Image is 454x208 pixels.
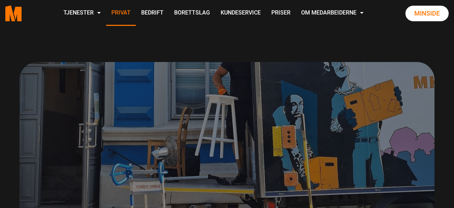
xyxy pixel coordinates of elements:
[106,1,136,26] a: Privat
[169,1,215,26] a: Borettslag
[405,6,449,21] a: Minside
[215,1,266,26] a: Kundeservice
[58,1,106,26] a: Tjenester
[296,1,369,26] a: Om Medarbeiderne
[136,1,169,26] a: Bedrift
[266,1,296,26] a: Priser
